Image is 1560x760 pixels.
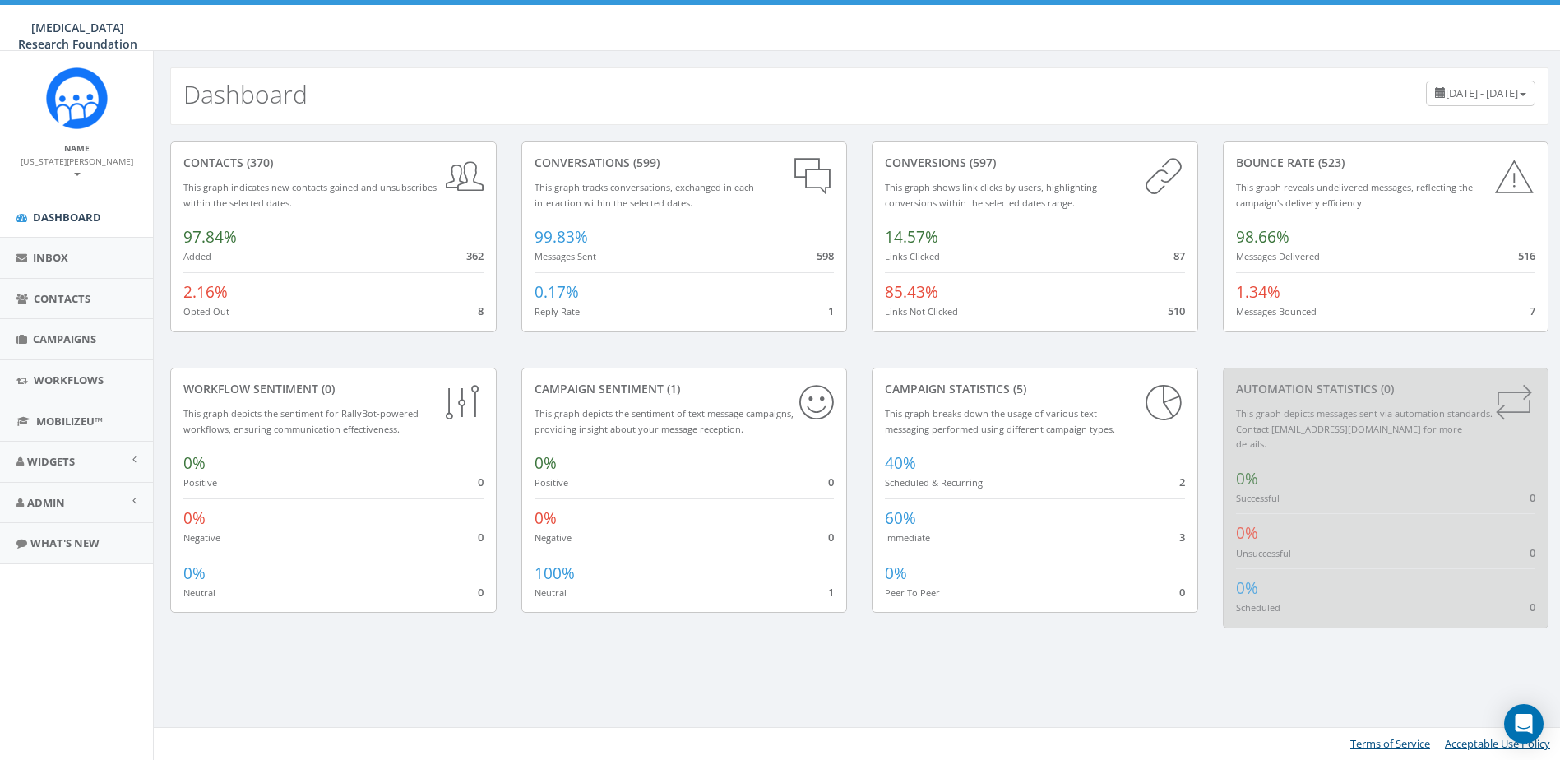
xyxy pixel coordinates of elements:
span: Dashboard [33,210,101,225]
div: Bounce Rate [1236,155,1536,171]
span: 3 [1179,530,1185,545]
small: Peer To Peer [885,586,940,599]
span: 0% [1236,468,1258,489]
span: 0 [1530,545,1535,560]
span: MobilizeU™ [36,414,103,429]
span: 362 [466,248,484,263]
span: 0 [1530,490,1535,505]
small: This graph reveals undelivered messages, reflecting the campaign's delivery efficiency. [1236,181,1473,209]
span: 0 [828,475,834,489]
small: Messages Bounced [1236,305,1317,317]
span: 0% [1236,522,1258,544]
span: 0% [535,507,557,529]
small: Links Not Clicked [885,305,958,317]
span: Widgets [27,454,75,469]
img: Rally_Corp_Icon.png [46,67,108,129]
span: 8 [478,304,484,318]
span: 598 [817,248,834,263]
a: [US_STATE][PERSON_NAME] [21,153,133,181]
span: (370) [243,155,273,170]
span: Campaigns [33,331,96,346]
span: 0.17% [535,281,579,303]
small: Opted Out [183,305,229,317]
span: 0% [183,507,206,529]
small: Reply Rate [535,305,580,317]
span: 7 [1530,304,1535,318]
span: 2 [1179,475,1185,489]
span: 2.16% [183,281,228,303]
span: (0) [1377,381,1394,396]
div: Automation Statistics [1236,381,1536,397]
span: 60% [885,507,916,529]
span: What's New [30,535,100,550]
div: conversions [885,155,1185,171]
a: Terms of Service [1350,736,1430,751]
span: Inbox [33,250,68,265]
span: (0) [318,381,335,396]
span: 0 [478,530,484,545]
small: Positive [183,476,217,489]
span: 0% [183,563,206,584]
span: 0 [828,530,834,545]
small: Added [183,250,211,262]
span: (599) [630,155,660,170]
span: 1 [828,585,834,600]
small: Positive [535,476,568,489]
small: Scheduled & Recurring [885,476,983,489]
span: 510 [1168,304,1185,318]
span: Contacts [34,291,90,306]
div: Workflow Sentiment [183,381,484,397]
span: (1) [664,381,680,396]
small: This graph depicts the sentiment for RallyBot-powered workflows, ensuring communication effective... [183,407,419,435]
span: 516 [1518,248,1535,263]
div: Campaign Sentiment [535,381,835,397]
small: Negative [183,531,220,544]
span: 99.83% [535,226,588,248]
a: Acceptable Use Policy [1445,736,1550,751]
span: (523) [1315,155,1345,170]
span: 14.57% [885,226,938,248]
small: Name [64,142,90,154]
small: This graph indicates new contacts gained and unsubscribes within the selected dates. [183,181,437,209]
small: This graph breaks down the usage of various text messaging performed using different campaign types. [885,407,1115,435]
span: 98.66% [1236,226,1289,248]
span: [MEDICAL_DATA] Research Foundation [18,20,137,52]
span: 40% [885,452,916,474]
small: Scheduled [1236,601,1280,614]
small: Neutral [535,586,567,599]
small: [US_STATE][PERSON_NAME] [21,155,133,180]
small: Links Clicked [885,250,940,262]
span: 1 [828,304,834,318]
small: This graph depicts messages sent via automation standards. Contact [EMAIL_ADDRESS][DOMAIN_NAME] f... [1236,407,1493,450]
span: 0 [478,475,484,489]
span: 0 [1179,585,1185,600]
span: 1.34% [1236,281,1280,303]
span: 0% [1236,577,1258,599]
span: 85.43% [885,281,938,303]
small: This graph tracks conversations, exchanged in each interaction within the selected dates. [535,181,754,209]
small: Messages Delivered [1236,250,1320,262]
small: Negative [535,531,572,544]
small: Immediate [885,531,930,544]
span: 0% [535,452,557,474]
span: 0 [478,585,484,600]
small: Neutral [183,586,215,599]
span: 0 [1530,600,1535,614]
div: Campaign Statistics [885,381,1185,397]
span: 100% [535,563,575,584]
span: (597) [966,155,996,170]
span: Workflows [34,373,104,387]
h2: Dashboard [183,81,308,108]
span: 87 [1173,248,1185,263]
small: This graph shows link clicks by users, highlighting conversions within the selected dates range. [885,181,1097,209]
span: Admin [27,495,65,510]
small: Messages Sent [535,250,596,262]
small: Successful [1236,492,1280,504]
small: This graph depicts the sentiment of text message campaigns, providing insight about your message ... [535,407,794,435]
span: [DATE] - [DATE] [1446,86,1518,100]
span: 0% [885,563,907,584]
span: (5) [1010,381,1026,396]
div: Open Intercom Messenger [1504,704,1544,744]
span: 0% [183,452,206,474]
div: contacts [183,155,484,171]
